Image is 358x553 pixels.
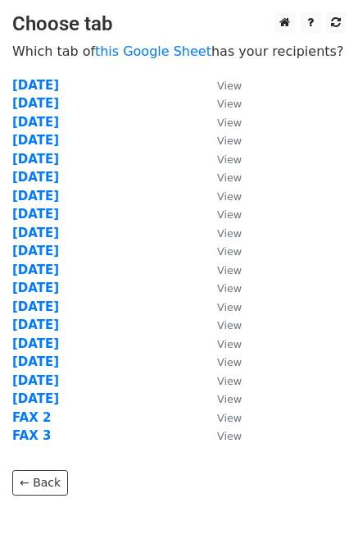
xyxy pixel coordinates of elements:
[12,115,59,130] a: [DATE]
[12,410,51,425] a: FAX 2
[12,96,59,111] a: [DATE]
[201,152,242,167] a: View
[12,170,59,185] a: [DATE]
[217,98,242,110] small: View
[201,336,242,351] a: View
[12,189,59,203] a: [DATE]
[217,153,242,166] small: View
[12,152,59,167] a: [DATE]
[201,226,242,240] a: View
[217,135,242,147] small: View
[201,244,242,258] a: View
[201,354,242,369] a: View
[201,373,242,388] a: View
[217,301,242,313] small: View
[12,391,59,406] a: [DATE]
[12,373,59,388] a: [DATE]
[12,299,59,314] a: [DATE]
[217,412,242,424] small: View
[201,263,242,277] a: View
[12,226,59,240] a: [DATE]
[12,354,59,369] a: [DATE]
[217,227,242,240] small: View
[12,470,68,496] a: ← Back
[201,318,242,332] a: View
[201,281,242,295] a: View
[12,133,59,148] a: [DATE]
[201,96,242,111] a: View
[12,318,59,332] a: [DATE]
[201,428,242,443] a: View
[217,375,242,387] small: View
[201,78,242,93] a: View
[217,282,242,295] small: View
[12,207,59,222] a: [DATE]
[217,338,242,350] small: View
[12,336,59,351] a: [DATE]
[217,319,242,331] small: View
[201,170,242,185] a: View
[217,393,242,405] small: View
[217,190,242,203] small: View
[12,281,59,295] a: [DATE]
[201,189,242,203] a: View
[217,430,242,442] small: View
[95,43,211,59] a: this Google Sheet
[217,171,242,184] small: View
[217,80,242,92] small: View
[217,117,242,129] small: View
[217,208,242,221] small: View
[201,410,242,425] a: View
[12,12,346,36] h3: Choose tab
[12,43,346,60] p: Which tab of has your recipients?
[217,264,242,276] small: View
[201,207,242,222] a: View
[12,244,59,258] a: [DATE]
[201,299,242,314] a: View
[201,133,242,148] a: View
[12,428,51,443] a: FAX 3
[12,263,59,277] a: [DATE]
[201,391,242,406] a: View
[12,78,59,93] a: [DATE]
[201,115,242,130] a: View
[217,245,242,258] small: View
[217,356,242,368] small: View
